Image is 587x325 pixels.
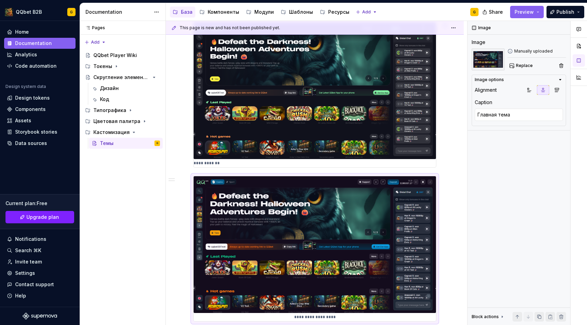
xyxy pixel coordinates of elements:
span: Publish [556,9,574,15]
div: Notifications [15,236,46,243]
img: 2b4210b1-3c5e-48ba-b51e-85122e02f264.png [472,48,505,70]
a: Invite team [4,256,76,267]
svg: Supernova Logo [23,313,57,320]
div: Компоненты [208,9,239,15]
a: Design tokens [4,92,76,103]
div: Storybook stories [15,128,57,135]
button: Contact support [4,279,76,290]
div: Кастомизация [82,127,163,138]
div: Типографика [82,105,163,116]
div: Block actions [472,312,505,322]
div: Image [472,39,485,46]
a: QQbet Player Wiki [82,50,163,61]
a: Code automation [4,60,76,71]
div: Pages [82,25,105,31]
div: Image options [475,77,504,82]
div: Assets [15,117,31,124]
div: Components [15,106,46,113]
button: Preview [510,6,544,18]
div: G [157,140,158,147]
div: Шаблоны [289,9,313,15]
a: Шаблоны [278,7,316,18]
div: Contact support [15,281,54,288]
div: Search ⌘K [15,247,41,254]
div: База [181,9,193,15]
div: Ресурсы [328,9,349,15]
span: Share [489,9,503,15]
div: Documentation [15,40,52,47]
div: Модули [254,9,274,15]
a: Storybook stories [4,126,76,137]
div: Data sources [15,140,47,147]
div: Analytics [15,51,37,58]
div: Manually uploaded [507,48,566,54]
a: Documentation [4,38,76,49]
a: Components [4,104,76,115]
div: Code automation [15,63,57,69]
div: Help [15,292,26,299]
span: Add [91,40,100,45]
div: G [473,9,476,15]
span: Replace [516,63,533,68]
div: G [70,9,73,15]
a: Ресурсы [317,7,352,18]
a: Assets [4,115,76,126]
button: Help [4,290,76,301]
div: Цветовая палитра [82,116,163,127]
a: ТемыG [89,138,163,149]
button: Image options [475,77,563,82]
a: Код [89,94,163,105]
div: Alignment [475,87,497,93]
div: Page tree [82,50,163,149]
div: Design system data [5,84,46,89]
a: Скругление элементов [82,72,163,83]
div: Block actions [472,314,499,320]
div: Invite team [15,258,42,265]
div: Код [100,96,109,103]
div: QQbet B2B [16,9,42,15]
textarea: Альтернативная тема [475,109,563,121]
button: QQbet B2BG [1,4,78,19]
div: Токены [93,63,112,70]
div: Caption [475,99,492,106]
a: Upgrade plan [5,211,74,223]
div: Design tokens [15,94,50,101]
div: Current plan : Free [5,200,74,207]
a: Дизайн [89,83,163,94]
button: Add [354,7,379,17]
div: Documentation [85,9,150,15]
a: Компоненты [197,7,242,18]
button: Publish [546,6,584,18]
img: ab69be0b-1f54-422a-8632-13acde240e4f.png [194,23,436,159]
div: Settings [15,270,35,277]
button: Add [82,37,108,47]
div: QQbet Player Wiki [93,52,137,59]
div: Дизайн [100,85,119,92]
div: Home [15,29,29,35]
a: Settings [4,268,76,279]
span: Add [362,9,371,15]
img: 491028fe-7948-47f3-9fb2-82dab60b8b20.png [5,8,13,16]
span: This page is new and has not been published yet. [180,25,280,31]
a: Home [4,26,76,37]
div: Кастомизация [93,129,130,136]
span: Preview [515,9,534,15]
button: Share [479,6,507,18]
a: Analytics [4,49,76,60]
button: Notifications [4,234,76,245]
img: 2b4210b1-3c5e-48ba-b51e-85122e02f264.png [194,176,436,313]
div: Скругление элементов [93,74,150,81]
div: Типографика [93,107,126,114]
div: Page tree [170,5,352,19]
div: Цветовая палитра [93,118,140,125]
button: Search ⌘K [4,245,76,256]
a: Data sources [4,138,76,149]
div: Токены [82,61,163,72]
span: Upgrade plan [26,214,59,221]
div: Темы [100,140,114,147]
a: Модули [243,7,277,18]
button: Replace [507,61,536,70]
a: База [170,7,195,18]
